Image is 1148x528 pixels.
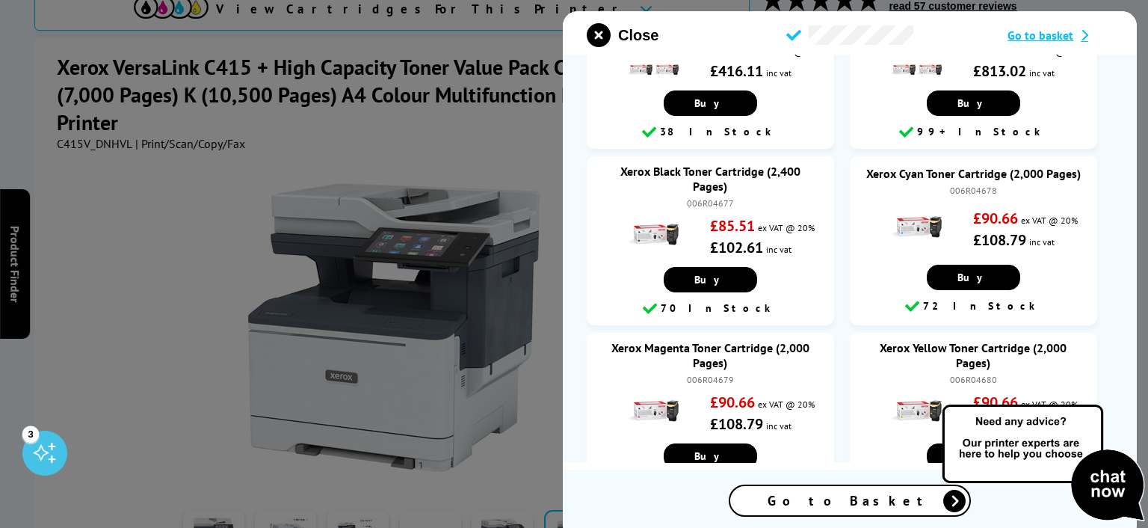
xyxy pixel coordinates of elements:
div: 70 In Stock [594,300,827,318]
strong: £85.51 [710,216,755,236]
span: inc vat [1029,67,1055,79]
div: 006R04678 [865,185,1082,196]
div: 38 In Stock [594,123,827,141]
div: 006R04677 [602,197,819,209]
a: Go to Basket [729,485,971,517]
span: inc vat [766,420,791,432]
img: Xerox Yellow Toner Cartridge (2,000 Pages) [889,385,942,438]
strong: £813.02 [973,61,1026,81]
img: Xerox Black Toner Cartridge (2,400 Pages) [626,209,679,261]
img: Open Live Chat window [939,402,1148,525]
button: close modal [587,23,658,47]
a: Go to basket [1007,28,1113,43]
span: inc vat [766,244,791,255]
span: ex VAT @ 20% [1021,399,1078,410]
span: Buy [694,449,726,463]
span: ex VAT @ 20% [1021,215,1078,226]
div: 3 [22,426,39,442]
a: Xerox Magenta Toner Cartridge (2,000 Pages) [611,340,809,370]
span: inc vat [1029,236,1055,248]
span: Go to basket [1007,28,1073,43]
span: ex VAT @ 20% [758,222,815,233]
img: Xerox Toner Value Pack CMY (2,000 Pages) K (2,400 Pages) [626,32,679,85]
a: Xerox Black Toner Cartridge (2,400 Pages) [620,164,800,194]
span: Buy [694,96,726,110]
span: Buy [957,271,990,284]
div: 006R04680 [865,374,1082,385]
a: Xerox Yellow Toner Cartridge (2,000 Pages) [880,340,1067,370]
img: Xerox High Capacity Toner Value Pack CMY (7,000 Pages) K (10,500 Pages) [889,32,942,85]
strong: £90.66 [710,393,755,412]
span: Go to Basket [768,492,932,509]
span: ex VAT @ 20% [766,46,823,57]
span: ex VAT @ 20% [1028,46,1084,57]
strong: £90.66 [973,393,1018,412]
strong: £416.11 [710,61,763,81]
div: 99+ In Stock [857,123,1090,141]
strong: £108.79 [710,414,763,434]
strong: £346.76 [710,40,763,59]
span: inc vat [766,67,791,79]
img: Xerox Magenta Toner Cartridge (2,000 Pages) [626,385,679,438]
strong: £677.52 [973,40,1025,59]
strong: £90.66 [973,209,1018,228]
span: Buy [957,96,990,110]
span: ex VAT @ 20% [758,399,815,410]
span: Close [618,27,658,44]
div: 006R04679 [602,374,819,385]
strong: £102.61 [710,238,763,257]
a: Xerox Cyan Toner Cartridge (2,000 Pages) [866,166,1081,181]
div: 72 In Stock [857,298,1090,316]
img: Xerox Cyan Toner Cartridge (2,000 Pages) [889,201,942,254]
span: Buy [694,273,726,286]
strong: £108.79 [973,230,1026,250]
